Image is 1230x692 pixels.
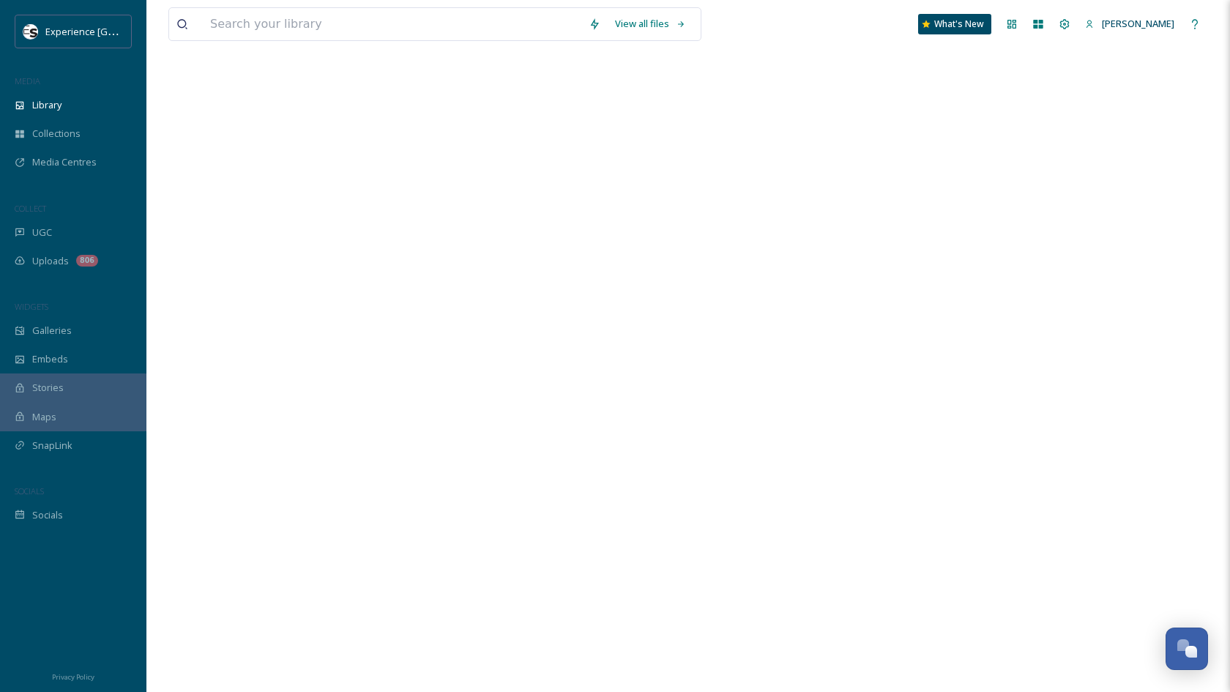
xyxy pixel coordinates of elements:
[32,508,63,522] span: Socials
[1102,17,1174,30] span: [PERSON_NAME]
[32,127,81,141] span: Collections
[15,301,48,312] span: WIDGETS
[15,203,46,214] span: COLLECT
[15,485,44,496] span: SOCIALS
[1078,10,1182,38] a: [PERSON_NAME]
[32,226,52,239] span: UGC
[32,254,69,268] span: Uploads
[32,324,72,338] span: Galleries
[32,98,61,112] span: Library
[203,8,581,40] input: Search your library
[32,410,56,424] span: Maps
[23,24,38,39] img: WSCC%20ES%20Socials%20Icon%20-%20Secondary%20-%20Black.jpg
[32,381,64,395] span: Stories
[52,672,94,682] span: Privacy Policy
[32,439,72,453] span: SnapLink
[15,75,40,86] span: MEDIA
[32,352,68,366] span: Embeds
[45,24,190,38] span: Experience [GEOGRAPHIC_DATA]
[32,155,97,169] span: Media Centres
[608,10,693,38] a: View all files
[76,255,98,267] div: 806
[918,14,991,34] a: What's New
[52,667,94,685] a: Privacy Policy
[1166,628,1208,670] button: Open Chat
